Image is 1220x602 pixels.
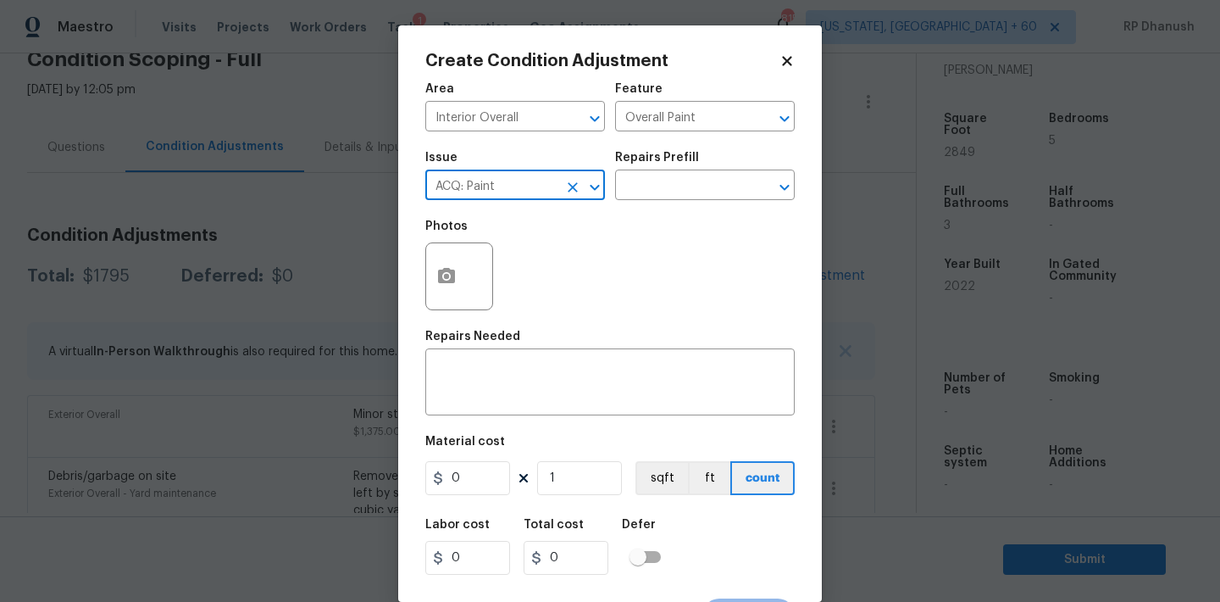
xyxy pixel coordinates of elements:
button: count [730,461,795,495]
button: sqft [635,461,688,495]
button: Open [773,107,796,131]
h5: Area [425,83,454,95]
h5: Defer [622,519,656,531]
h5: Material cost [425,436,505,448]
button: ft [688,461,730,495]
h2: Create Condition Adjustment [425,53,779,70]
button: Open [773,176,796,199]
button: Clear [561,176,585,199]
h5: Repairs Needed [425,331,520,343]
h5: Repairs Prefill [615,152,699,164]
h5: Total cost [524,519,584,531]
button: Open [583,107,607,131]
h5: Issue [425,152,457,164]
h5: Labor cost [425,519,490,531]
button: Open [583,176,607,199]
h5: Photos [425,220,468,232]
h5: Feature [615,83,663,95]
